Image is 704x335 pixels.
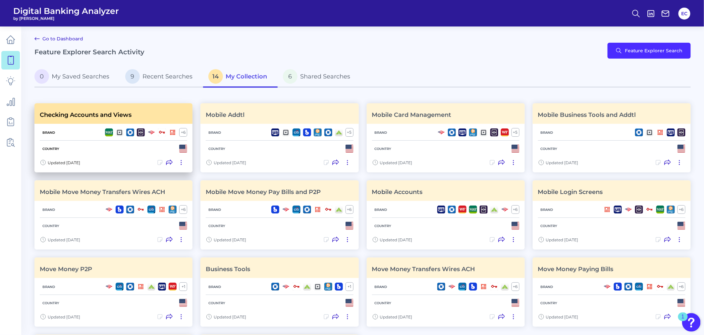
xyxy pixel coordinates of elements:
[346,128,353,137] div: + 5
[179,205,187,214] div: + 6
[538,188,603,196] h3: Mobile Login Screens
[13,16,119,21] span: by [PERSON_NAME]
[546,237,578,242] span: Updated [DATE]
[546,314,578,319] span: Updated [DATE]
[372,147,394,151] h5: Country
[208,69,223,84] span: 14
[372,265,475,273] h3: Move Money Transfers Wires ACH
[538,265,614,273] h3: Move Money Paying Bills
[677,282,685,291] div: + 6
[372,224,394,228] h5: Country
[34,48,144,56] h2: Feature Explorer Search Activity
[40,301,62,305] h5: Country
[34,258,192,327] a: Move Money P2PBrand+1CountryUpdated [DATE]
[538,208,556,212] h5: Brand
[538,130,556,135] h5: Brand
[206,301,228,305] h5: Country
[48,314,80,319] span: Updated [DATE]
[200,258,358,327] a: Business ToolsBrand+1CountryUpdated [DATE]
[625,48,683,53] span: Feature Explorer Search
[380,237,412,242] span: Updated [DATE]
[48,237,80,242] span: Updated [DATE]
[214,237,246,242] span: Updated [DATE]
[380,314,412,319] span: Updated [DATE]
[125,69,140,84] span: 9
[48,160,80,165] span: Updated [DATE]
[678,8,690,20] button: EC
[40,265,92,273] h3: Move Money P2P
[206,265,250,273] h3: Business Tools
[179,128,187,137] div: + 6
[512,128,519,137] div: + 5
[538,285,556,289] h5: Brand
[682,313,701,332] button: Open Resource Center, 1 new notification
[203,67,278,88] a: 14My Collection
[214,160,246,165] span: Updated [DATE]
[367,180,525,250] a: Mobile AccountsBrand+6CountryUpdated [DATE]
[206,285,224,289] h5: Brand
[206,130,224,135] h5: Brand
[206,208,224,212] h5: Brand
[372,301,394,305] h5: Country
[533,103,691,172] a: Mobile Business Tools and AddtlBrandCountryUpdated [DATE]
[13,6,119,16] span: Digital Banking Analyzer
[372,130,390,135] h5: Brand
[214,314,246,319] span: Updated [DATE]
[40,188,165,196] h3: Mobile Move Money Transfers Wires ACH
[206,224,228,228] h5: Country
[300,73,350,80] span: Shared Searches
[34,180,192,250] a: Mobile Move Money Transfers Wires ACHBrand+6CountryUpdated [DATE]
[533,180,691,250] a: Mobile Login ScreensBrand+6CountryUpdated [DATE]
[179,282,187,291] div: + 1
[206,188,321,196] h3: Mobile Move Money Pay Bills and P2P
[206,147,228,151] h5: Country
[681,317,684,325] div: 1
[40,147,62,151] h5: Country
[40,130,58,135] h5: Brand
[367,103,525,172] a: Mobile Card ManagementBrand+5CountryUpdated [DATE]
[533,258,691,327] a: Move Money Paying BillsBrand+6CountryUpdated [DATE]
[40,208,58,212] h5: Brand
[200,180,358,250] a: Mobile Move Money Pay Bills and P2PBrand+6CountryUpdated [DATE]
[372,188,423,196] h3: Mobile Accounts
[52,73,109,80] span: My Saved Searches
[372,111,452,119] h3: Mobile Card Management
[142,73,192,80] span: Recent Searches
[367,258,525,327] a: Move Money Transfers Wires ACHBrand+6CountryUpdated [DATE]
[34,35,83,43] a: Go to Dashboard
[283,69,298,84] span: 6
[34,69,49,84] span: 0
[380,160,412,165] span: Updated [DATE]
[226,73,267,80] span: My Collection
[34,67,120,88] a: 0My Saved Searches
[538,224,560,228] h5: Country
[372,285,390,289] h5: Brand
[346,282,353,291] div: + 1
[538,111,636,119] h3: Mobile Business Tools and Addtl
[372,208,390,212] h5: Brand
[538,301,560,305] h5: Country
[512,282,519,291] div: + 6
[200,103,358,172] a: Mobile AddtlBrand+5CountryUpdated [DATE]
[278,67,361,88] a: 6Shared Searches
[608,43,691,59] button: Feature Explorer Search
[40,224,62,228] h5: Country
[40,285,58,289] h5: Brand
[206,111,244,119] h3: Mobile Addtl
[546,160,578,165] span: Updated [DATE]
[34,103,192,172] a: Checking Accounts and ViewsBrand+6CountryUpdated [DATE]
[512,205,519,214] div: + 6
[677,205,685,214] div: + 6
[538,147,560,151] h5: Country
[40,111,132,119] h3: Checking Accounts and Views
[120,67,203,88] a: 9Recent Searches
[346,205,353,214] div: + 6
